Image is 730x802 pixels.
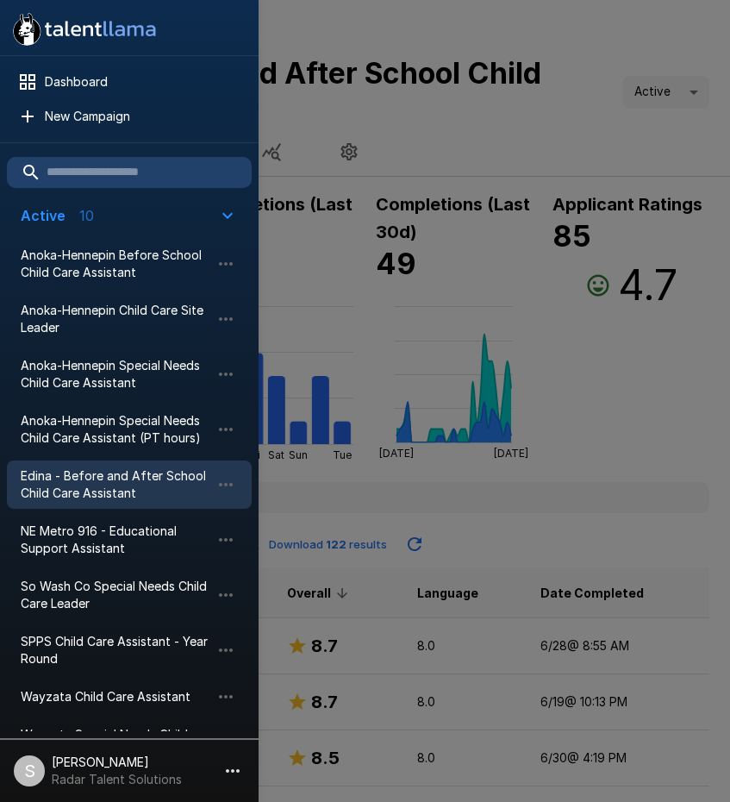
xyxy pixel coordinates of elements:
span: Anoka-Hennepin Special Needs Child Care Assistant [21,357,210,392]
span: SPPS Child Care Assistant - Year Round [21,633,210,667]
span: Dashboard [45,73,238,91]
div: SPPS Child Care Assistant - Year Round [7,626,252,674]
div: So Wash Co Special Needs Child Care Leader [7,571,252,619]
div: New Campaign [7,101,252,132]
div: NE Metro 916 - Educational Support Assistant [7,516,252,564]
div: Wayzata Special Needs Child Care Assistant [7,719,252,768]
p: Active [21,205,66,226]
div: Anoka-Hennepin Special Needs Child Care Assistant [7,350,252,398]
p: Radar Talent Solutions [52,771,182,788]
span: New Campaign [45,108,238,125]
span: So Wash Co Special Needs Child Care Leader [21,578,210,612]
span: NE Metro 916 - Educational Support Assistant [21,523,210,557]
div: Edina - Before and After School Child Care Assistant [7,461,252,509]
div: S [14,755,45,786]
button: Active10 [7,195,252,236]
div: Anoka-Hennepin Child Care Site Leader [7,295,252,343]
span: Wayzata Child Care Assistant [21,688,210,705]
div: Anoka-Hennepin Special Needs Child Care Assistant (PT hours) [7,405,252,454]
div: Dashboard [7,66,252,97]
span: Anoka-Hennepin Special Needs Child Care Assistant (PT hours) [21,412,210,447]
div: Anoka-Hennepin Before School Child Care Assistant [7,240,252,288]
span: Edina - Before and After School Child Care Assistant [21,467,210,502]
span: Wayzata Special Needs Child Care Assistant [21,726,210,761]
p: 10 [79,205,94,226]
p: [PERSON_NAME] [52,754,182,771]
div: Wayzata Child Care Assistant [7,681,252,712]
span: Anoka-Hennepin Child Care Site Leader [21,302,210,336]
span: Anoka-Hennepin Before School Child Care Assistant [21,247,210,281]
